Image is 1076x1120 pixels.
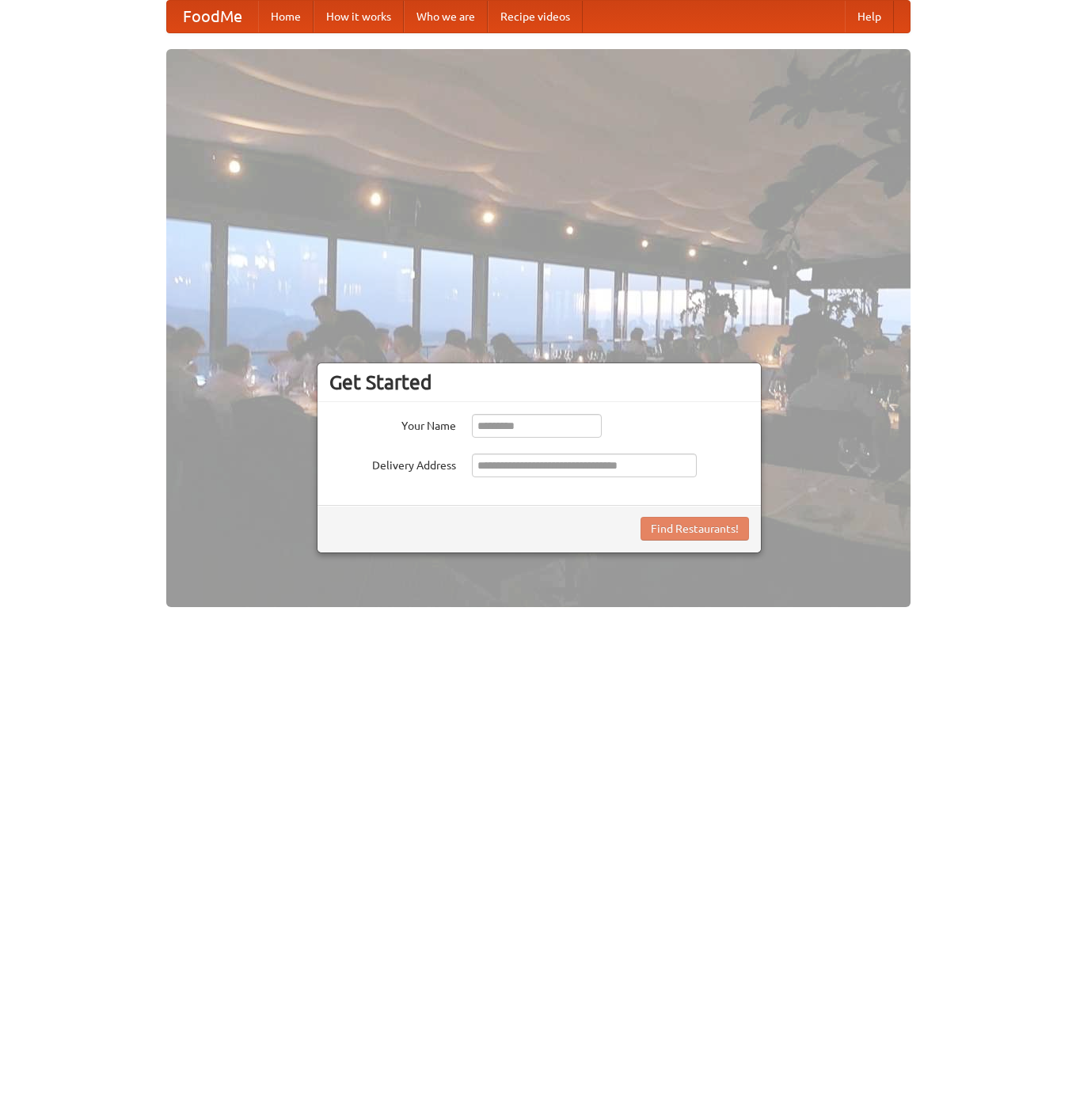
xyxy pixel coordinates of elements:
[329,370,749,394] h3: Get Started
[258,1,314,32] a: Home
[329,414,456,434] label: Your Name
[314,1,404,32] a: How it works
[167,1,258,32] a: FoodMe
[404,1,488,32] a: Who we are
[641,517,749,541] button: Find Restaurants!
[845,1,894,32] a: Help
[488,1,583,32] a: Recipe videos
[329,454,456,473] label: Delivery Address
